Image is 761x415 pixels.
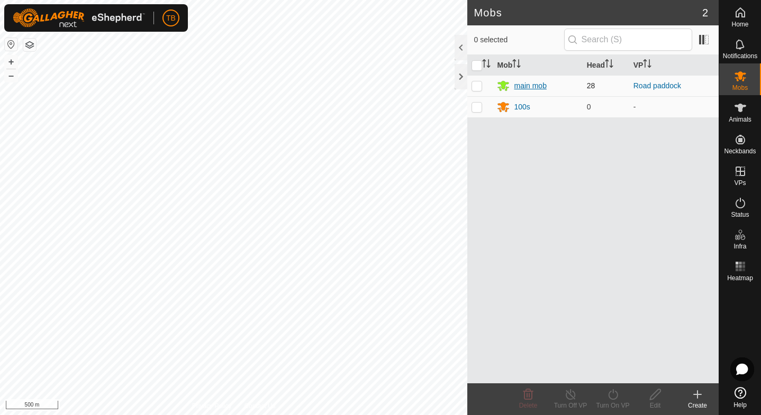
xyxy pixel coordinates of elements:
[724,148,756,154] span: Neckbands
[512,61,521,69] p-sorticon: Activate to sort
[734,180,746,186] span: VPs
[587,103,591,111] span: 0
[732,85,748,91] span: Mobs
[592,401,634,410] div: Turn On VP
[549,401,592,410] div: Turn Off VP
[587,81,595,90] span: 28
[514,102,530,113] div: 100s
[23,39,36,51] button: Map Layers
[5,56,17,68] button: +
[564,29,692,51] input: Search (S)
[482,61,491,69] p-sorticon: Activate to sort
[5,69,17,82] button: –
[13,8,145,27] img: Gallagher Logo
[702,5,708,21] span: 2
[727,275,753,281] span: Heatmap
[643,61,651,69] p-sorticon: Activate to sort
[731,21,748,27] span: Home
[166,13,176,24] span: TB
[474,6,702,19] h2: Mobs
[729,116,751,123] span: Animals
[633,81,681,90] a: Road paddock
[5,38,17,51] button: Reset Map
[192,401,232,411] a: Privacy Policy
[583,55,629,76] th: Head
[493,55,582,76] th: Mob
[629,55,719,76] th: VP
[629,96,719,117] td: -
[605,61,613,69] p-sorticon: Activate to sort
[519,402,538,409] span: Delete
[719,383,761,412] a: Help
[634,401,676,410] div: Edit
[733,243,746,250] span: Infra
[244,401,275,411] a: Contact Us
[733,402,747,408] span: Help
[514,80,546,91] div: main mob
[474,34,564,45] span: 0 selected
[731,211,749,218] span: Status
[723,53,757,59] span: Notifications
[676,401,719,410] div: Create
